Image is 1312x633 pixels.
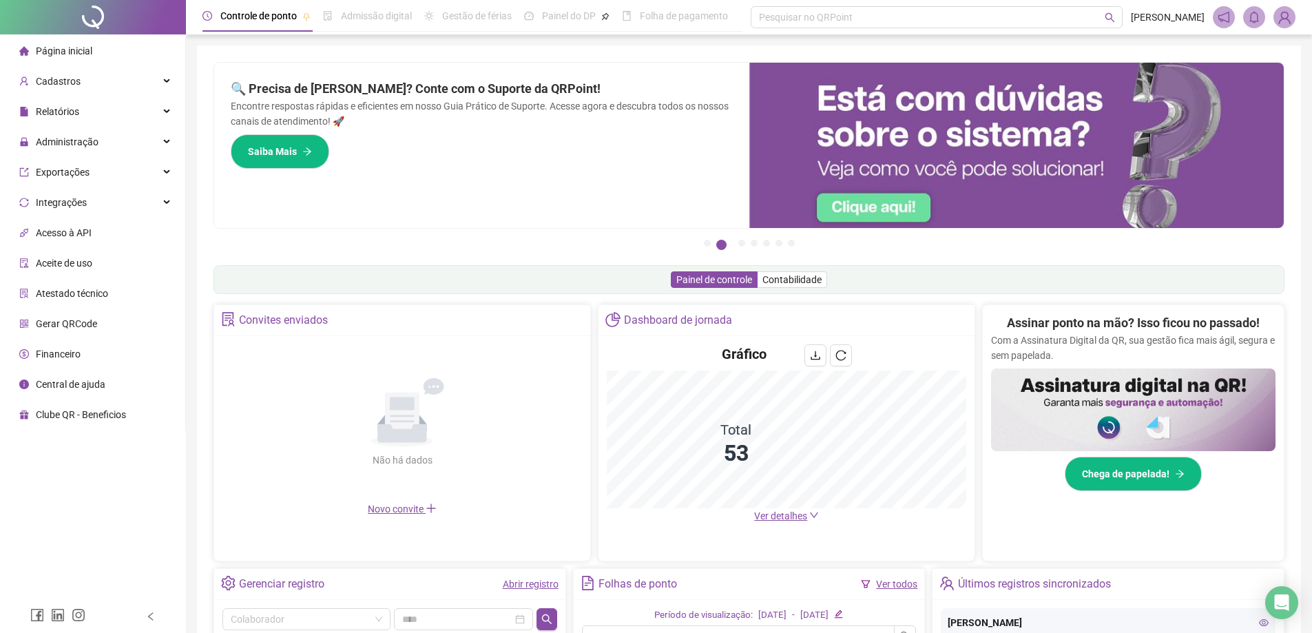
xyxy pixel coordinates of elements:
span: [PERSON_NAME] [1131,10,1205,25]
span: api [19,228,29,238]
span: audit [19,258,29,268]
span: Acesso à API [36,227,92,238]
span: Financeiro [36,349,81,360]
span: file-text [581,576,595,590]
span: Controle de ponto [220,10,297,21]
span: instagram [72,608,85,622]
span: sync [19,198,29,207]
span: Página inicial [36,45,92,56]
span: filter [861,579,871,589]
span: Painel de controle [676,274,752,285]
span: dashboard [524,11,534,21]
span: Relatórios [36,106,79,117]
span: Folha de pagamento [640,10,728,21]
span: arrow-right [302,147,312,156]
span: sun [424,11,434,21]
h2: 🔍 Precisa de [PERSON_NAME]? Conte com o Suporte da QRPoint! [231,79,733,98]
span: qrcode [19,319,29,329]
span: search [1105,12,1115,23]
a: Ver todos [876,579,917,590]
span: Novo convite [368,504,437,515]
span: Clube QR - Beneficios [36,409,126,420]
span: Saiba Mais [248,144,297,159]
span: Integrações [36,197,87,208]
span: clock-circle [202,11,212,21]
div: Últimos registros sincronizados [958,572,1111,596]
span: facebook [30,608,44,622]
div: - [792,608,795,623]
span: file-done [323,11,333,21]
span: Cadastros [36,76,81,87]
div: Gerenciar registro [239,572,324,596]
span: Admissão digital [341,10,412,21]
span: Gerar QRCode [36,318,97,329]
button: 4 [751,240,758,247]
span: plus [426,503,437,514]
a: Ver detalhes down [754,510,819,521]
span: Aceite de uso [36,258,92,269]
span: edit [834,610,843,619]
span: left [146,612,156,621]
span: search [541,614,552,625]
span: Painel do DP [542,10,596,21]
button: 7 [788,240,795,247]
span: pushpin [302,12,311,21]
span: lock [19,137,29,147]
span: Exportações [36,167,90,178]
h4: Gráfico [722,344,767,364]
div: [PERSON_NAME] [948,615,1269,630]
span: pushpin [601,12,610,21]
span: team [939,576,954,590]
span: download [810,350,821,361]
div: Open Intercom Messenger [1265,586,1298,619]
div: Folhas de ponto [598,572,677,596]
span: gift [19,410,29,419]
button: 2 [716,240,727,250]
span: arrow-right [1175,469,1185,479]
span: eye [1259,618,1269,627]
span: Central de ajuda [36,379,105,390]
span: book [622,11,632,21]
img: banner%2F0cf4e1f0-cb71-40ef-aa93-44bd3d4ee559.png [749,63,1284,228]
span: Atestado técnico [36,288,108,299]
span: dollar [19,349,29,359]
button: Saiba Mais [231,134,329,169]
div: Não há dados [339,453,466,468]
span: Contabilidade [762,274,822,285]
span: file [19,107,29,116]
a: Abrir registro [503,579,559,590]
div: Período de visualização: [654,608,753,623]
span: Ver detalhes [754,510,807,521]
button: 1 [704,240,711,247]
button: Chega de papelada! [1065,457,1202,491]
button: 6 [775,240,782,247]
span: home [19,46,29,56]
span: setting [221,576,236,590]
span: notification [1218,11,1230,23]
span: Chega de papelada! [1082,466,1169,481]
p: Encontre respostas rápidas e eficientes em nosso Guia Prático de Suporte. Acesse agora e descubra... [231,98,733,129]
h2: Assinar ponto na mão? Isso ficou no passado! [1007,313,1260,333]
button: 3 [738,240,745,247]
p: Com a Assinatura Digital da QR, sua gestão fica mais ágil, segura e sem papelada. [991,333,1275,363]
span: down [809,510,819,520]
span: info-circle [19,380,29,389]
span: Gestão de férias [442,10,512,21]
div: [DATE] [758,608,787,623]
img: 69671 [1274,7,1295,28]
span: solution [221,312,236,326]
div: Convites enviados [239,309,328,332]
span: user-add [19,76,29,86]
span: solution [19,289,29,298]
span: linkedin [51,608,65,622]
span: Administração [36,136,98,147]
div: [DATE] [800,608,829,623]
span: reload [835,350,846,361]
img: banner%2F02c71560-61a6-44d4-94b9-c8ab97240462.png [991,369,1275,451]
span: pie-chart [605,312,620,326]
span: export [19,167,29,177]
span: bell [1248,11,1260,23]
div: Dashboard de jornada [624,309,732,332]
button: 5 [763,240,770,247]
